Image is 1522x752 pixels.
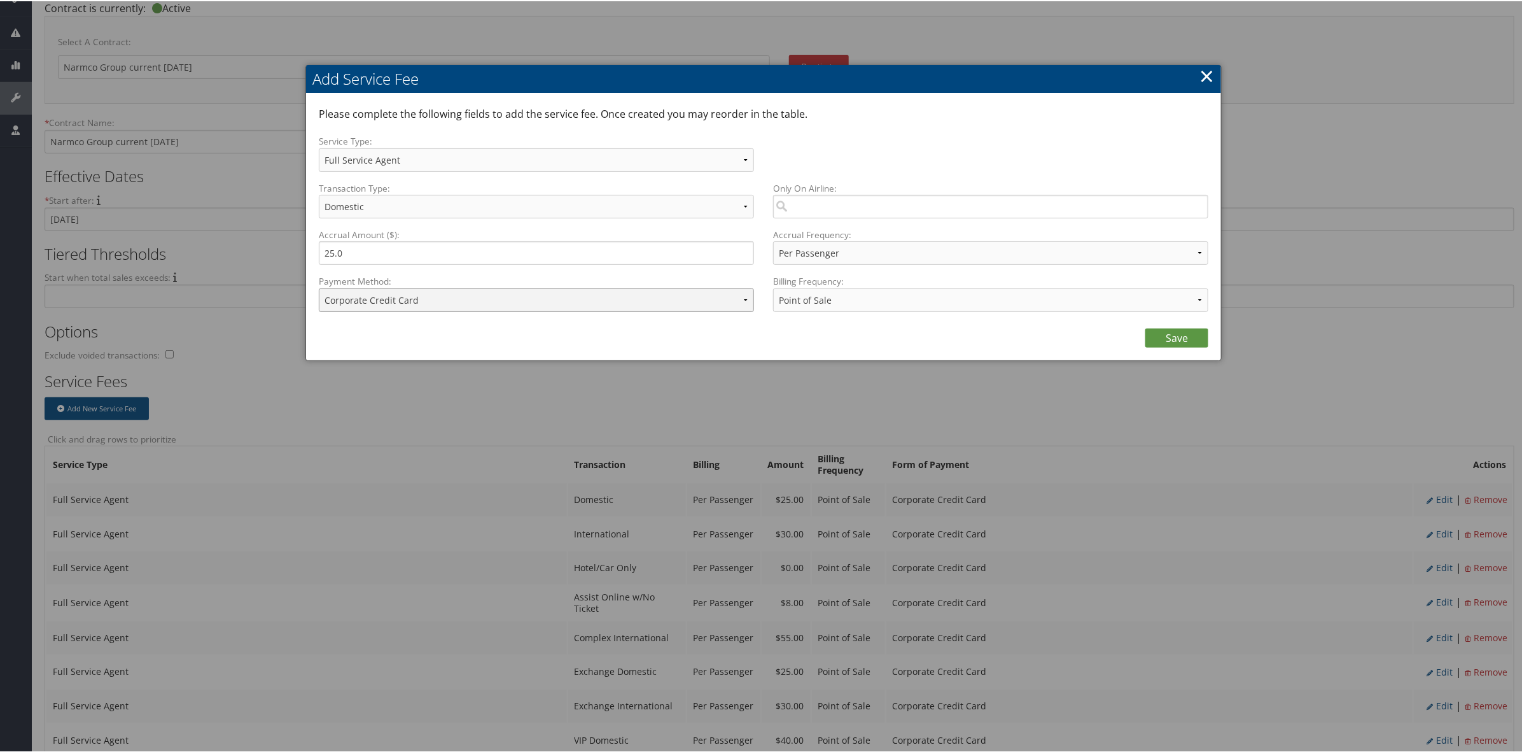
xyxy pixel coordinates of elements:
[319,274,754,287] label: Payment Method:
[306,64,1221,92] h2: Add Service Fee
[1199,62,1214,87] a: ×
[319,134,754,146] label: Service Type:
[1145,327,1208,346] a: Save
[319,181,754,194] label: Transaction Type:
[773,227,851,240] label: Accrual Frequency :
[319,105,1199,122] p: Please complete the following fields to add the service fee. Once created you may reorder in the ...
[319,227,754,240] label: Accrual Amount ($):
[773,274,844,287] label: Billing Frequency:
[773,181,1208,194] label: Only On Airline:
